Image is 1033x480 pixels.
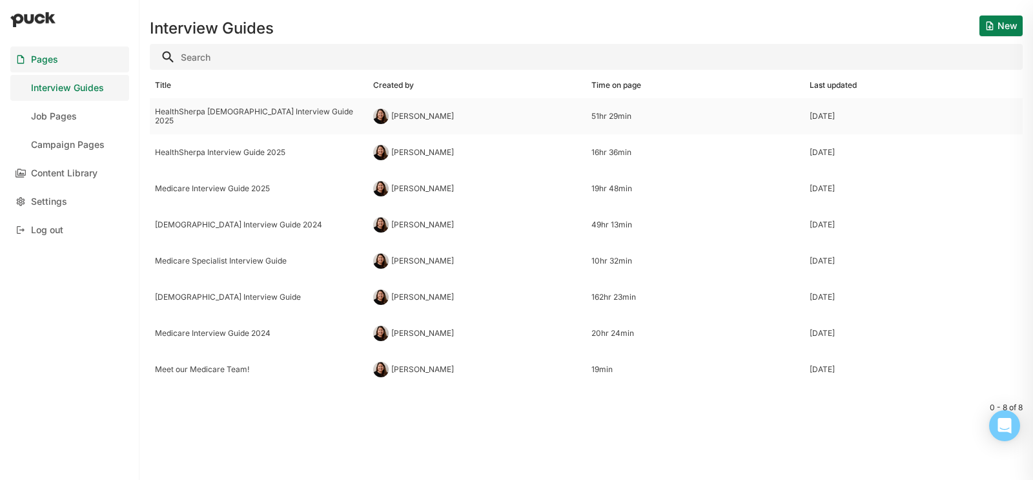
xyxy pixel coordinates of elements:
div: Meet our Medicare Team! [155,365,363,374]
h1: Interview Guides [150,21,274,36]
a: Settings [10,189,129,214]
button: New [979,16,1023,36]
div: [PERSON_NAME] [391,329,454,338]
div: [DEMOGRAPHIC_DATA] Interview Guide [155,293,363,302]
div: [DATE] [810,220,835,229]
div: Job Pages [31,111,77,122]
div: [PERSON_NAME] [391,148,454,157]
a: Interview Guides [10,75,129,101]
div: Created by [373,81,414,90]
div: Title [155,81,171,90]
div: [DATE] [810,365,835,374]
a: Campaign Pages [10,132,129,158]
a: Content Library [10,160,129,186]
div: Content Library [31,168,97,179]
div: [PERSON_NAME] [391,256,454,266]
div: Medicare Interview Guide 2025 [155,184,363,193]
a: Pages [10,47,129,72]
div: [PERSON_NAME] [391,293,454,302]
div: Medicare Specialist Interview Guide [155,256,363,266]
a: Job Pages [10,103,129,129]
div: [DATE] [810,184,835,193]
div: 16hr 36min [591,148,799,157]
div: Medicare Interview Guide 2024 [155,329,363,338]
div: [PERSON_NAME] [391,112,454,121]
div: 162hr 23min [591,293,799,302]
input: Search [150,44,1023,70]
div: [DATE] [810,256,835,266]
div: 0 - 8 of 8 [150,403,1023,412]
div: 19hr 48min [591,184,799,193]
div: [DATE] [810,293,835,302]
div: Log out [31,225,63,236]
div: 10hr 32min [591,256,799,266]
div: HealthSherpa Interview Guide 2025 [155,148,363,157]
div: 20hr 24min [591,329,799,338]
div: Open Intercom Messenger [989,410,1020,441]
div: Campaign Pages [31,140,105,151]
div: 51hr 29min [591,112,799,121]
div: Settings [31,196,67,207]
div: Pages [31,54,58,65]
div: [DATE] [810,329,835,338]
div: [PERSON_NAME] [391,220,454,229]
div: 19min [591,365,799,374]
div: Last updated [810,81,857,90]
div: 49hr 13min [591,220,799,229]
div: [DATE] [810,148,835,157]
div: [PERSON_NAME] [391,365,454,374]
div: Interview Guides [31,83,104,94]
div: HealthSherpa [DEMOGRAPHIC_DATA] Interview Guide 2025 [155,107,363,126]
div: [DEMOGRAPHIC_DATA] Interview Guide 2024 [155,220,363,229]
div: [PERSON_NAME] [391,184,454,193]
div: Time on page [591,81,641,90]
div: [DATE] [810,112,835,121]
